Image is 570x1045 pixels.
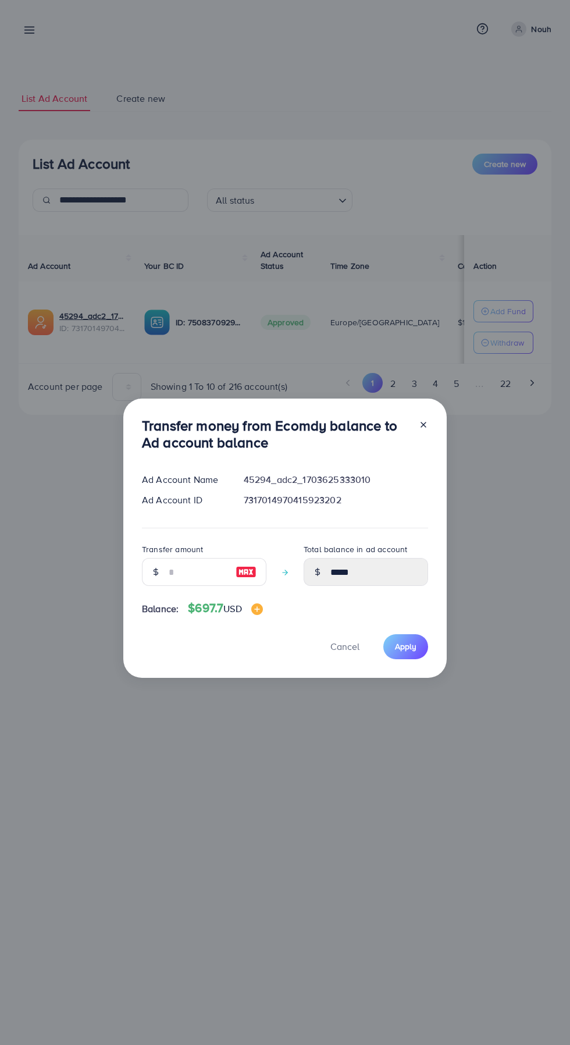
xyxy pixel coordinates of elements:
[251,603,263,615] img: image
[133,473,234,486] div: Ad Account Name
[234,493,437,507] div: 7317014970415923202
[316,634,374,659] button: Cancel
[223,602,241,615] span: USD
[330,640,359,653] span: Cancel
[395,641,416,652] span: Apply
[142,602,179,616] span: Balance:
[142,417,409,451] h3: Transfer money from Ecomdy balance to Ad account balance
[304,543,407,555] label: Total balance in ad account
[236,565,256,579] img: image
[383,634,428,659] button: Apply
[142,543,203,555] label: Transfer amount
[234,473,437,486] div: 45294_adc2_1703625333010
[188,601,262,616] h4: $697.7
[133,493,234,507] div: Ad Account ID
